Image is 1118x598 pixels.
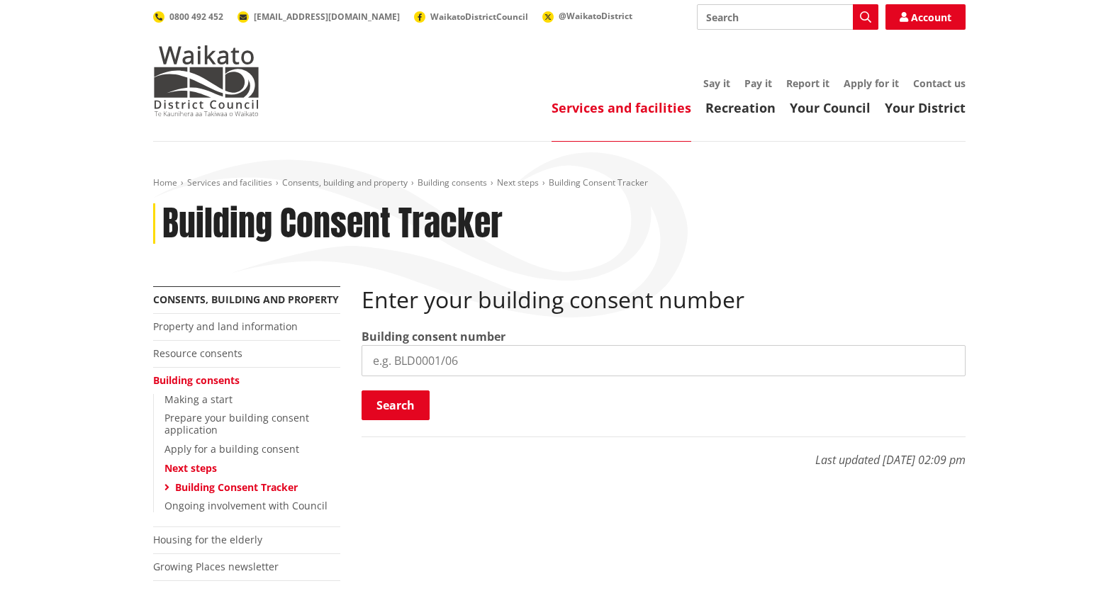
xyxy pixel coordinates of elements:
a: Next steps [164,461,217,475]
a: [EMAIL_ADDRESS][DOMAIN_NAME] [237,11,400,23]
a: Growing Places newsletter [153,560,279,573]
a: @WaikatoDistrict [542,10,632,22]
a: Ongoing involvement with Council [164,499,328,512]
a: Apply for it [844,77,899,90]
a: Your Council [790,99,871,116]
a: Property and land information [153,320,298,333]
a: Report it [786,77,829,90]
a: WaikatoDistrictCouncil [414,11,528,23]
button: Search [362,390,430,420]
span: @WaikatoDistrict [559,10,632,22]
label: Building consent number [362,328,505,345]
a: Consents, building and property [282,176,408,188]
span: WaikatoDistrictCouncil [430,11,528,23]
input: Search input [697,4,878,30]
h1: Building Consent Tracker [162,203,503,244]
a: Contact us [913,77,966,90]
a: Building consents [418,176,487,188]
a: Say it [703,77,730,90]
span: [EMAIL_ADDRESS][DOMAIN_NAME] [254,11,400,23]
a: Making a start [164,393,233,406]
nav: breadcrumb [153,177,966,189]
a: Recreation [705,99,776,116]
a: Resource consents [153,346,242,360]
a: Services and facilities [187,176,272,188]
a: Home [153,176,177,188]
a: Housing for the elderly [153,533,262,546]
img: Waikato District Council - Te Kaunihera aa Takiwaa o Waikato [153,45,259,116]
a: Building consents [153,373,240,387]
a: Your District [885,99,966,116]
a: Services and facilities [552,99,691,116]
a: Consents, building and property [153,293,339,306]
a: 0800 492 452 [153,11,223,23]
a: Prepare your building consent application [164,411,309,436]
a: Apply for a building consent [164,442,299,456]
p: Last updated [DATE] 02:09 pm [362,436,966,468]
a: Pay it [744,77,772,90]
h2: Enter your building consent number [362,286,966,313]
span: 0800 492 452 [169,11,223,23]
span: Building Consent Tracker [549,176,648,188]
a: Next steps [497,176,539,188]
input: e.g. BLD0001/06 [362,345,966,376]
a: Building Consent Tracker [175,480,298,494]
a: Account [885,4,966,30]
